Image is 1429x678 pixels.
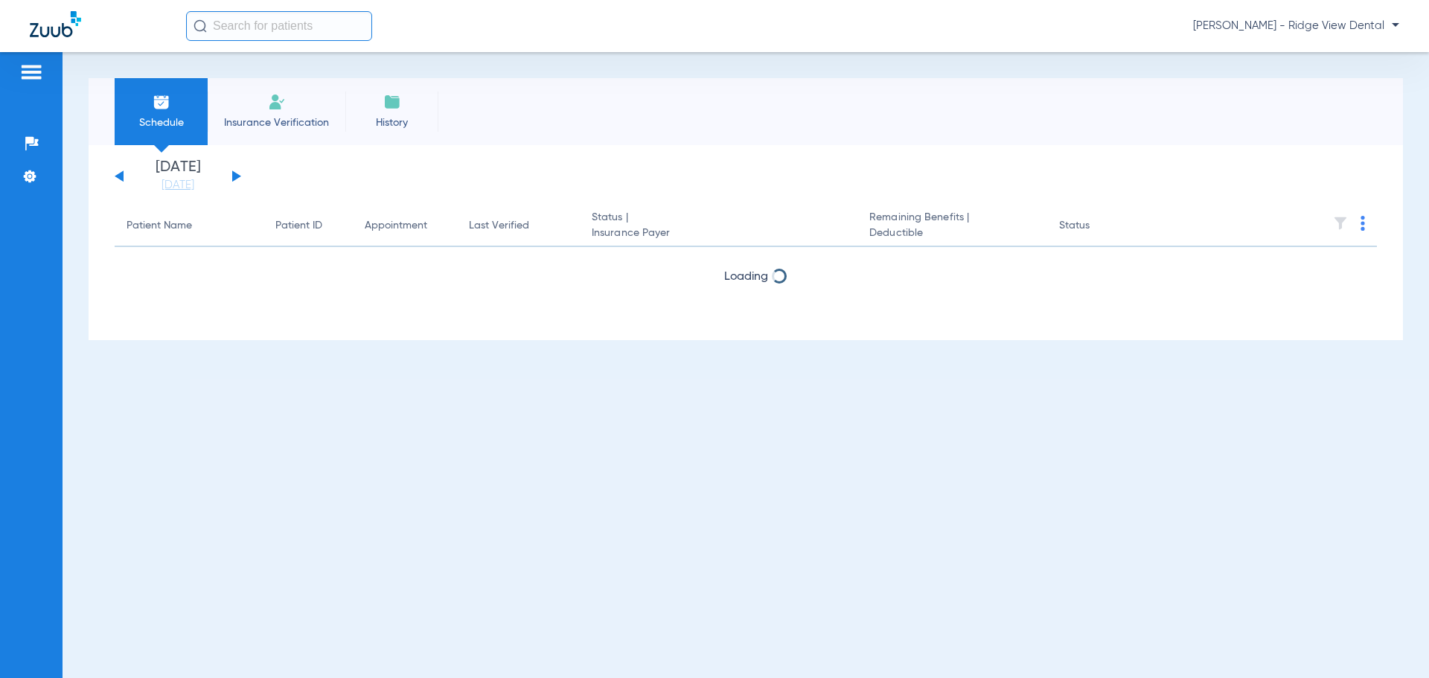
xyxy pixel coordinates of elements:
[724,271,768,283] span: Loading
[186,11,372,41] input: Search for patients
[275,218,322,234] div: Patient ID
[133,178,223,193] a: [DATE]
[275,218,341,234] div: Patient ID
[127,218,252,234] div: Patient Name
[1333,216,1348,231] img: filter.svg
[126,115,196,130] span: Schedule
[383,93,401,111] img: History
[357,115,427,130] span: History
[133,160,223,193] li: [DATE]
[268,93,286,111] img: Manual Insurance Verification
[219,115,334,130] span: Insurance Verification
[194,19,207,33] img: Search Icon
[1047,205,1148,247] th: Status
[857,205,1046,247] th: Remaining Benefits |
[365,218,427,234] div: Appointment
[127,218,192,234] div: Patient Name
[30,11,81,37] img: Zuub Logo
[580,205,857,247] th: Status |
[592,226,845,241] span: Insurance Payer
[153,93,170,111] img: Schedule
[1361,216,1365,231] img: group-dot-blue.svg
[1193,19,1399,33] span: [PERSON_NAME] - Ridge View Dental
[869,226,1035,241] span: Deductible
[365,218,445,234] div: Appointment
[469,218,568,234] div: Last Verified
[469,218,529,234] div: Last Verified
[19,63,43,81] img: hamburger-icon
